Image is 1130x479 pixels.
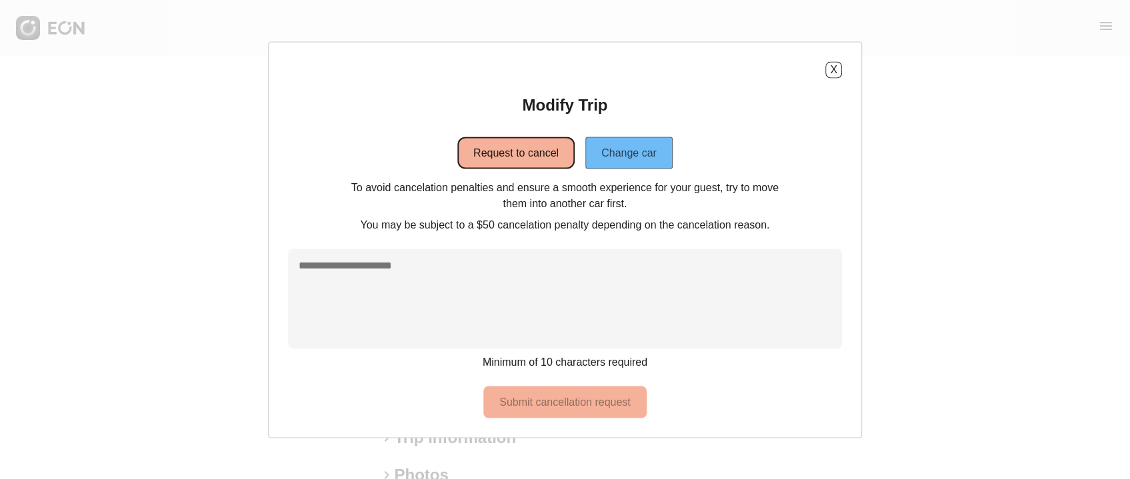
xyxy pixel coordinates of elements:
[523,94,608,115] h2: Modify Trip
[343,217,787,233] p: You may be subject to a $50 cancelation penalty depending on the cancelation reason.
[457,137,575,169] button: Request to cancel
[343,179,787,211] p: To avoid cancelation penalties and ensure a smooth experience for your guest, try to move them in...
[585,137,673,169] button: Change car
[288,354,843,370] p: Minimum of 10 characters required
[825,61,842,78] button: X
